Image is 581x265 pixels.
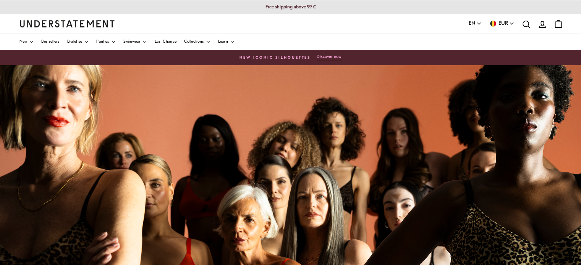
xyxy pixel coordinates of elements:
button: EN [469,19,482,28]
span: Bralettes [67,40,83,44]
span: Collections [184,40,204,44]
a: Bralettes [67,34,89,50]
span: Last Chance [155,40,176,44]
a: Panties [96,34,115,50]
button: EUR [489,19,515,28]
a: New Iconic Silhouettes Discover now [8,52,573,63]
span: Panties [96,40,109,44]
a: Collections [184,34,210,50]
a: Last Chance [155,34,176,50]
h6: New Iconic Silhouettes [240,56,311,60]
a: New [19,34,34,50]
p: Discover now [317,55,341,59]
span: EUR [498,19,508,28]
a: Bestsellers [41,34,59,50]
a: Understatement Homepage [19,20,115,27]
span: Learn [218,40,228,44]
a: Learn [218,34,235,50]
span: EN [469,19,475,28]
span: Swimwear [123,40,141,44]
span: New [19,40,28,44]
a: Swimwear [123,34,147,50]
span: Bestsellers [41,40,59,44]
